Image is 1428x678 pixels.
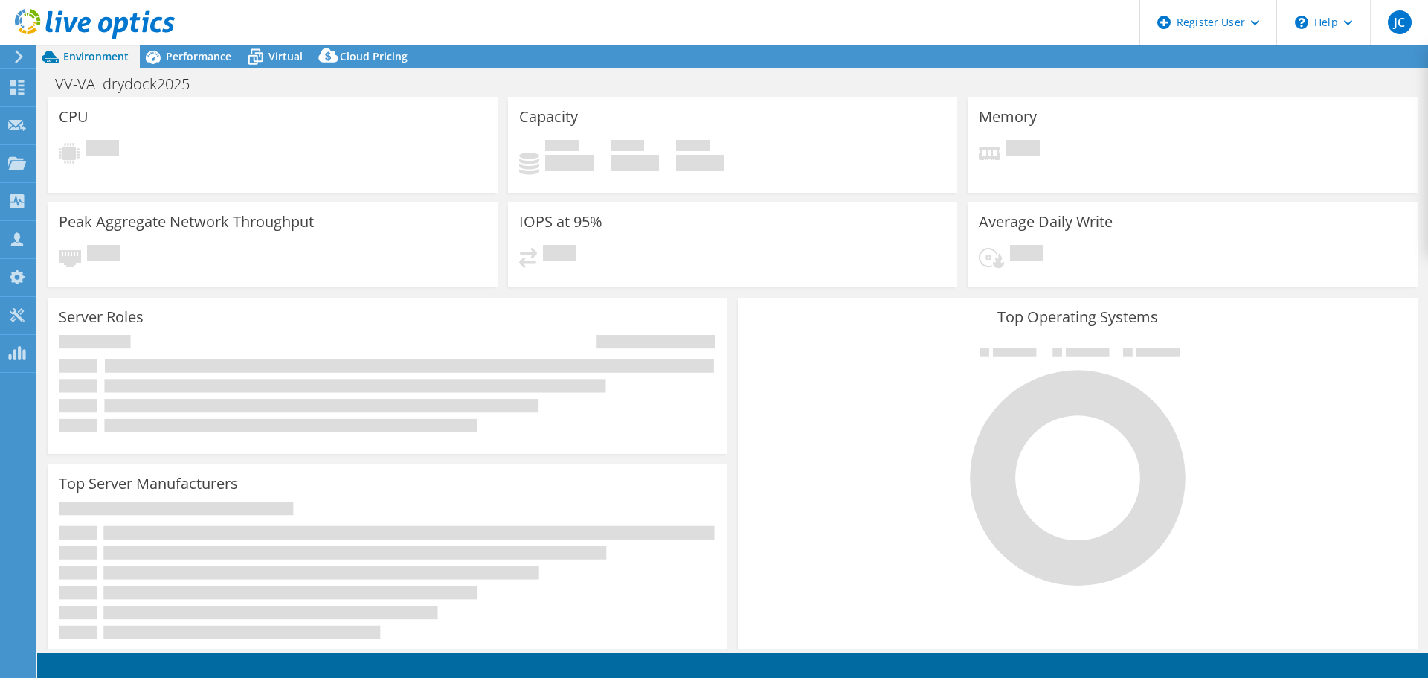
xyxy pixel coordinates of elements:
[59,476,238,492] h3: Top Server Manufacturers
[545,155,594,171] h4: 0 GiB
[59,309,144,325] h3: Server Roles
[749,309,1406,325] h3: Top Operating Systems
[86,140,119,160] span: Pending
[59,109,89,125] h3: CPU
[268,49,303,63] span: Virtual
[611,140,644,155] span: Free
[59,214,314,230] h3: Peak Aggregate Network Throughput
[676,155,724,171] h4: 0 GiB
[676,140,710,155] span: Total
[166,49,231,63] span: Performance
[543,245,576,265] span: Pending
[545,140,579,155] span: Used
[519,109,578,125] h3: Capacity
[1295,16,1308,29] svg: \n
[611,155,659,171] h4: 0 GiB
[1010,245,1043,265] span: Pending
[340,49,408,63] span: Cloud Pricing
[48,76,213,92] h1: VV-VALdrydock2025
[1388,10,1412,34] span: JC
[979,109,1037,125] h3: Memory
[87,245,120,265] span: Pending
[1006,140,1040,160] span: Pending
[979,214,1113,230] h3: Average Daily Write
[63,49,129,63] span: Environment
[519,214,602,230] h3: IOPS at 95%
